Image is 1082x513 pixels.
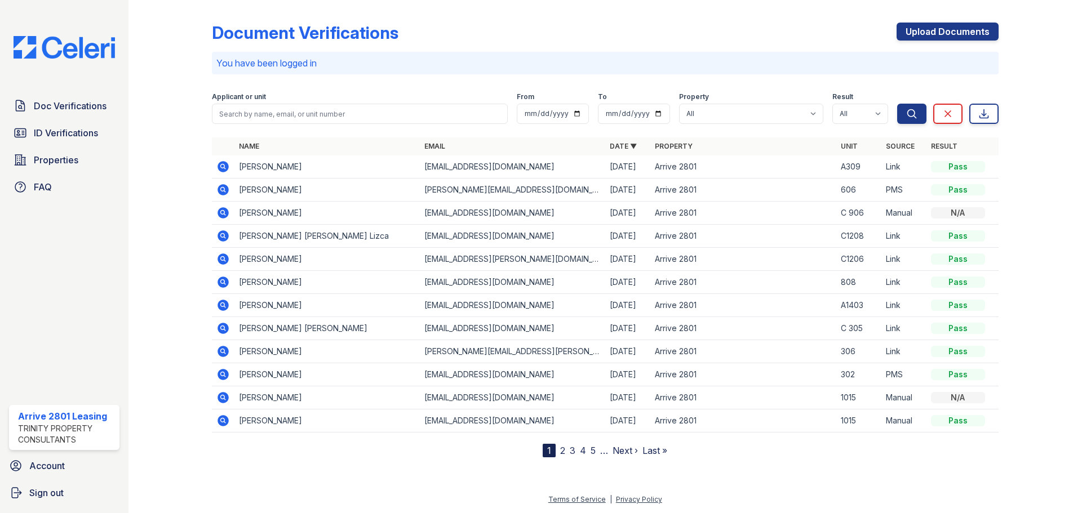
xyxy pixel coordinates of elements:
[234,386,420,409] td: [PERSON_NAME]
[234,294,420,317] td: [PERSON_NAME]
[655,142,693,150] a: Property
[239,142,259,150] a: Name
[34,180,52,194] span: FAQ
[605,317,650,340] td: [DATE]
[420,155,605,179] td: [EMAIL_ADDRESS][DOMAIN_NAME]
[605,409,650,432] td: [DATE]
[234,409,420,432] td: [PERSON_NAME]
[234,225,420,248] td: [PERSON_NAME] [PERSON_NAME] Lizca
[570,445,575,456] a: 3
[212,92,266,101] label: Applicant or unit
[9,176,119,198] a: FAQ
[605,294,650,317] td: [DATE]
[650,225,836,248] td: Arrive 2801
[836,271,881,294] td: 808
[881,340,926,363] td: Link
[580,445,586,456] a: 4
[650,409,836,432] td: Arrive 2801
[605,179,650,202] td: [DATE]
[543,444,556,457] div: 1
[642,445,667,456] a: Last »
[424,142,445,150] a: Email
[931,142,957,150] a: Result
[931,323,985,334] div: Pass
[931,415,985,426] div: Pass
[931,161,985,172] div: Pass
[420,340,605,363] td: [PERSON_NAME][EMAIL_ADDRESS][PERSON_NAME][DOMAIN_NAME]
[931,184,985,195] div: Pass
[650,340,836,363] td: Arrive 2801
[836,317,881,340] td: C 305
[881,294,926,317] td: Link
[29,486,64,499] span: Sign out
[836,179,881,202] td: 606
[650,294,836,317] td: Arrive 2801
[881,409,926,432] td: Manual
[5,481,124,504] a: Sign out
[234,202,420,225] td: [PERSON_NAME]
[548,495,606,503] a: Terms of Service
[605,271,650,294] td: [DATE]
[605,202,650,225] td: [DATE]
[420,409,605,432] td: [EMAIL_ADDRESS][DOMAIN_NAME]
[610,142,637,150] a: Date ▼
[420,202,605,225] td: [EMAIL_ADDRESS][DOMAIN_NAME]
[29,459,65,472] span: Account
[881,225,926,248] td: Link
[650,155,836,179] td: Arrive 2801
[234,155,420,179] td: [PERSON_NAME]
[841,142,858,150] a: Unit
[234,363,420,386] td: [PERSON_NAME]
[517,92,534,101] label: From
[598,92,607,101] label: To
[836,202,881,225] td: C 906
[34,126,98,140] span: ID Verifications
[931,392,985,403] div: N/A
[613,445,638,456] a: Next ›
[881,179,926,202] td: PMS
[881,363,926,386] td: PMS
[9,95,119,117] a: Doc Verifications
[234,271,420,294] td: [PERSON_NAME]
[212,23,398,43] div: Document Verifications
[420,271,605,294] td: [EMAIL_ADDRESS][DOMAIN_NAME]
[616,495,662,503] a: Privacy Policy
[931,369,985,380] div: Pass
[832,92,853,101] label: Result
[836,155,881,179] td: A309
[560,445,565,456] a: 2
[931,230,985,242] div: Pass
[605,340,650,363] td: [DATE]
[836,294,881,317] td: A1403
[836,225,881,248] td: C1208
[591,445,596,456] a: 5
[605,363,650,386] td: [DATE]
[9,122,119,144] a: ID Verifications
[679,92,709,101] label: Property
[836,386,881,409] td: 1015
[897,23,999,41] a: Upload Documents
[216,56,994,70] p: You have been logged in
[931,276,985,288] div: Pass
[605,248,650,271] td: [DATE]
[836,340,881,363] td: 306
[881,317,926,340] td: Link
[881,271,926,294] td: Link
[881,155,926,179] td: Link
[605,225,650,248] td: [DATE]
[9,149,119,171] a: Properties
[836,409,881,432] td: 1015
[18,423,115,445] div: Trinity Property Consultants
[420,294,605,317] td: [EMAIL_ADDRESS][DOMAIN_NAME]
[420,363,605,386] td: [EMAIL_ADDRESS][DOMAIN_NAME]
[605,386,650,409] td: [DATE]
[931,207,985,218] div: N/A
[234,317,420,340] td: [PERSON_NAME] [PERSON_NAME]
[234,248,420,271] td: [PERSON_NAME]
[234,179,420,202] td: [PERSON_NAME]
[931,346,985,357] div: Pass
[420,386,605,409] td: [EMAIL_ADDRESS][DOMAIN_NAME]
[212,104,508,124] input: Search by name, email, or unit number
[836,363,881,386] td: 302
